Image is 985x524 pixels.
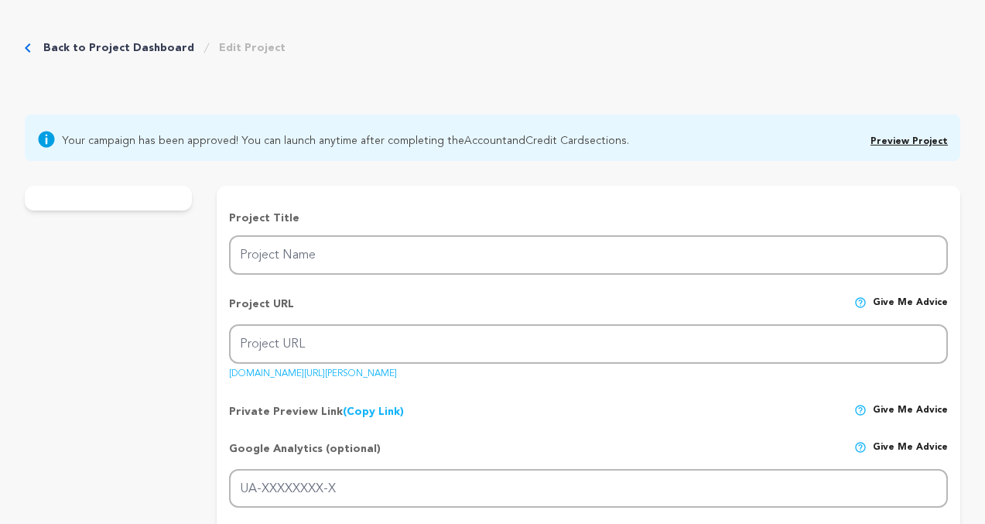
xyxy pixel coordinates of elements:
img: help-circle.svg [854,404,867,416]
span: Your campaign has been approved! You can launch anytime after completing the and sections. [62,130,629,149]
span: Give me advice [873,441,948,469]
a: Edit Project [219,40,286,56]
input: Project Name [229,235,948,275]
div: Breadcrumb [25,40,286,56]
a: Credit Card [525,135,584,146]
p: Project URL [229,296,294,324]
input: UA-XXXXXXXX-X [229,469,948,509]
p: Google Analytics (optional) [229,441,381,469]
a: Preview Project [870,137,948,146]
span: Give me advice [873,296,948,324]
img: help-circle.svg [854,441,867,454]
a: Account [464,135,507,146]
a: Back to Project Dashboard [43,40,194,56]
input: Project URL [229,324,948,364]
p: Project Title [229,211,948,226]
p: Private Preview Link [229,404,404,420]
img: help-circle.svg [854,296,867,309]
a: (Copy Link) [343,406,404,417]
span: Give me advice [873,404,948,420]
a: [DOMAIN_NAME][URL][PERSON_NAME] [229,363,397,378]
